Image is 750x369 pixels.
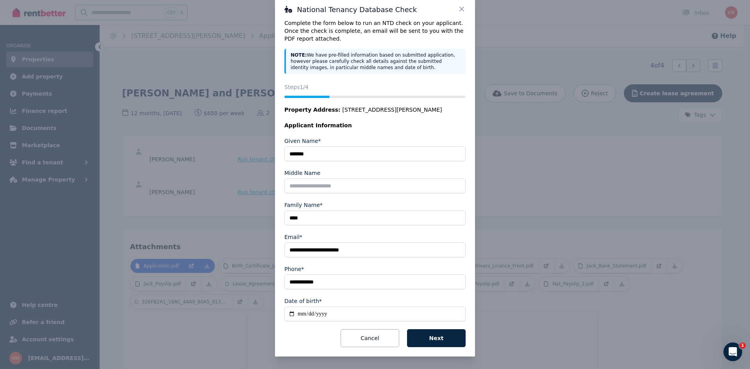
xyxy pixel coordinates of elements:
p: Complete the form below to run an NTD check on your applicant. Once the check is complete, an ema... [284,19,466,43]
p: Steps 1 /4 [284,83,466,91]
label: Family Name* [284,201,323,209]
label: Email* [284,233,302,241]
button: Cancel [341,329,399,347]
span: 1 [739,342,746,349]
legend: Applicant Information [284,121,466,129]
label: Middle Name [284,169,320,177]
span: [STREET_ADDRESS][PERSON_NAME] [342,106,442,114]
label: Phone* [284,265,304,273]
span: Property Address: [284,107,340,113]
button: Next [407,329,466,347]
iframe: Intercom live chat [723,342,742,361]
label: Date of birth* [284,297,322,305]
div: We have pre-filled information based on submitted application, however please carefully check all... [284,49,466,74]
label: Given Name* [284,137,321,145]
h3: National Tenancy Database Check [284,5,466,14]
strong: NOTE: [291,52,307,58]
